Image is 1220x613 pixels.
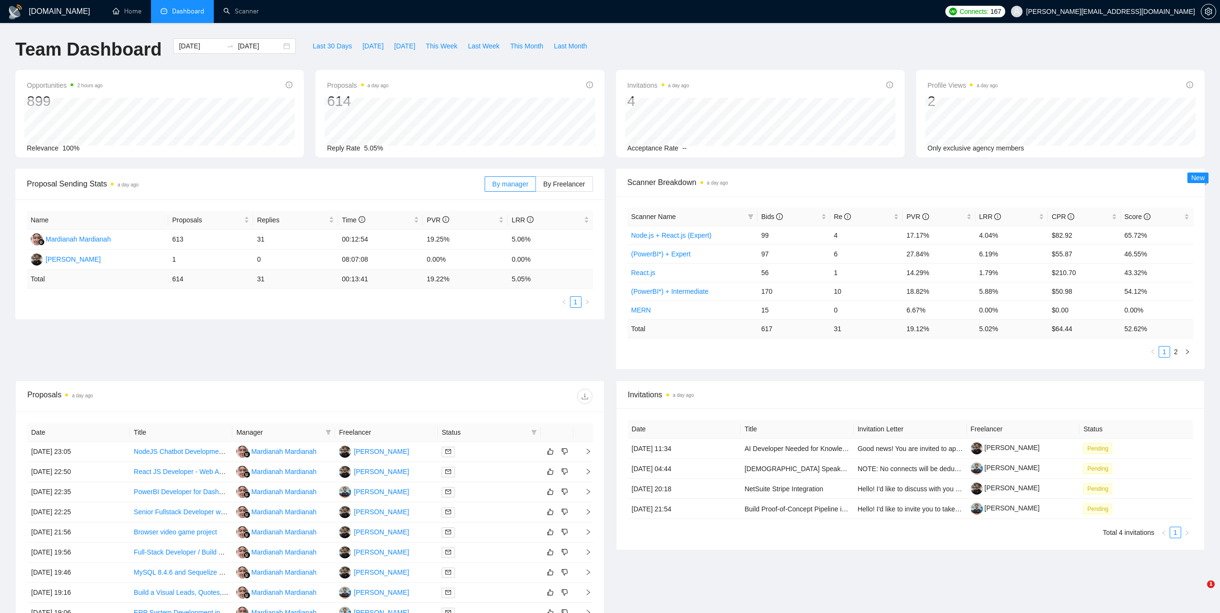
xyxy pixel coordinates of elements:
a: NetSuite Stripe Integration [744,485,823,493]
div: Mardianah Mardianah [251,547,316,557]
div: Mardianah Mardianah [251,486,316,497]
div: Mardianah Mardianah [251,587,316,598]
div: Mardianah Mardianah [251,446,316,457]
time: a day ago [117,182,139,187]
img: TS [339,486,351,498]
span: Re [834,213,851,220]
span: 5.05% [364,144,383,152]
td: [DATE] 22:50 [27,462,130,482]
a: MJ[PERSON_NAME] [31,255,101,263]
input: Start date [179,41,222,51]
button: Last 30 Days [307,38,357,54]
span: filter [746,209,755,224]
a: MERN [631,306,651,314]
div: [PERSON_NAME] [354,547,409,557]
img: c1vnAk7Xg35u1M3RaLzkY2xn22cMI9QnxesaoOFDUVoDELUyl3LMqzhVQbq_15fTna [971,463,983,474]
a: AI Developer Needed for Knowledge Base and Package Builder Integration with Stripe [744,445,1001,452]
a: Browser video game project [134,528,217,536]
button: download [577,389,593,404]
a: MMMardianah Mardianah [236,447,316,455]
a: NodeJS Chatbot Development with API Integration [134,448,284,455]
td: NodeJS Chatbot Development with API Integration [130,442,232,462]
div: Mardianah Mardianah [251,527,316,537]
span: Last Week [468,41,500,51]
td: 4.04% [976,226,1048,244]
span: like [547,589,554,596]
span: info-circle [286,81,292,88]
td: Browser video game project [130,522,232,543]
span: dislike [561,488,568,496]
td: Build a Visual Leads, Quotes, Sales &amp; Install Dashboard (Excel/BI/CRM) [130,583,232,603]
img: MM [236,506,248,518]
span: mail [445,569,451,575]
a: MMMardianah Mardianah [236,508,316,515]
span: right [577,549,592,555]
button: dislike [559,506,570,518]
img: gigradar-bm.png [244,552,250,558]
button: like [545,526,556,538]
div: [PERSON_NAME] [46,254,101,265]
span: mail [445,449,451,454]
button: [DATE] [357,38,389,54]
span: like [547,468,554,475]
span: Acceptance Rate [627,144,679,152]
span: filter [325,429,331,435]
img: gigradar-bm.png [244,491,250,498]
span: info-circle [994,213,1001,220]
img: upwork-logo.png [949,8,957,15]
img: MJ [339,546,351,558]
span: Relevance [27,144,58,152]
span: right [577,509,592,515]
img: MJ [339,526,351,538]
a: Build Proof-of-Concept Pipeline in Alteryx (Based on Existing SSIS Package) [744,505,972,513]
span: dislike [561,548,568,556]
span: Dashboard [172,7,204,15]
img: TS [339,587,351,599]
span: dislike [561,528,568,536]
span: info-circle [527,216,534,223]
img: gigradar-bm.png [244,532,250,538]
span: Status [442,427,527,438]
li: 1 [1159,346,1170,358]
a: Pending [1083,505,1116,512]
div: 4 [627,92,689,110]
div: Mardianah Mardianah [251,466,316,477]
span: 167 [990,6,1001,17]
button: dislike [559,486,570,497]
div: [PERSON_NAME] [354,446,409,457]
span: PVR [427,216,449,224]
button: like [545,446,556,457]
a: (PowerBI*) + Expert [631,250,691,258]
button: like [545,546,556,558]
div: Mardianah Mardianah [251,507,316,517]
span: Invitations [627,80,689,91]
a: Full-Stack Developer / Build AI Revenue Engine SaaS for Med Spas (SMS &#43; Email &#43; Social) [134,548,434,556]
span: info-circle [776,213,783,220]
img: gigradar-bm.png [244,572,250,578]
a: 1 [1159,347,1170,357]
span: [DATE] [362,41,383,51]
span: right [577,448,592,455]
td: [DATE] 19:56 [27,543,130,563]
a: MMMardianah Mardianah [236,548,316,555]
span: Profile Views [928,80,998,91]
div: 899 [27,92,103,110]
img: gigradar-bm.png [38,239,45,245]
span: info-circle [1186,81,1193,88]
a: MJ[PERSON_NAME] [339,528,409,535]
span: right [577,488,592,495]
span: dislike [561,568,568,576]
span: Proposals [172,215,242,225]
a: homeHome [113,7,141,15]
li: Next Page [1182,346,1193,358]
td: 65.72% [1121,226,1194,244]
td: MySQL 8.4.6 and Sequelize 6.37.7 Migration (AWS RDS, Node.js/Express) [130,563,232,583]
a: React.js [631,269,656,277]
a: 1 [1170,527,1181,538]
td: 31 [253,230,338,250]
img: logo [8,4,23,20]
th: Freelancer [335,423,438,442]
div: 614 [327,92,388,110]
img: gigradar-bm.png [244,451,250,458]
